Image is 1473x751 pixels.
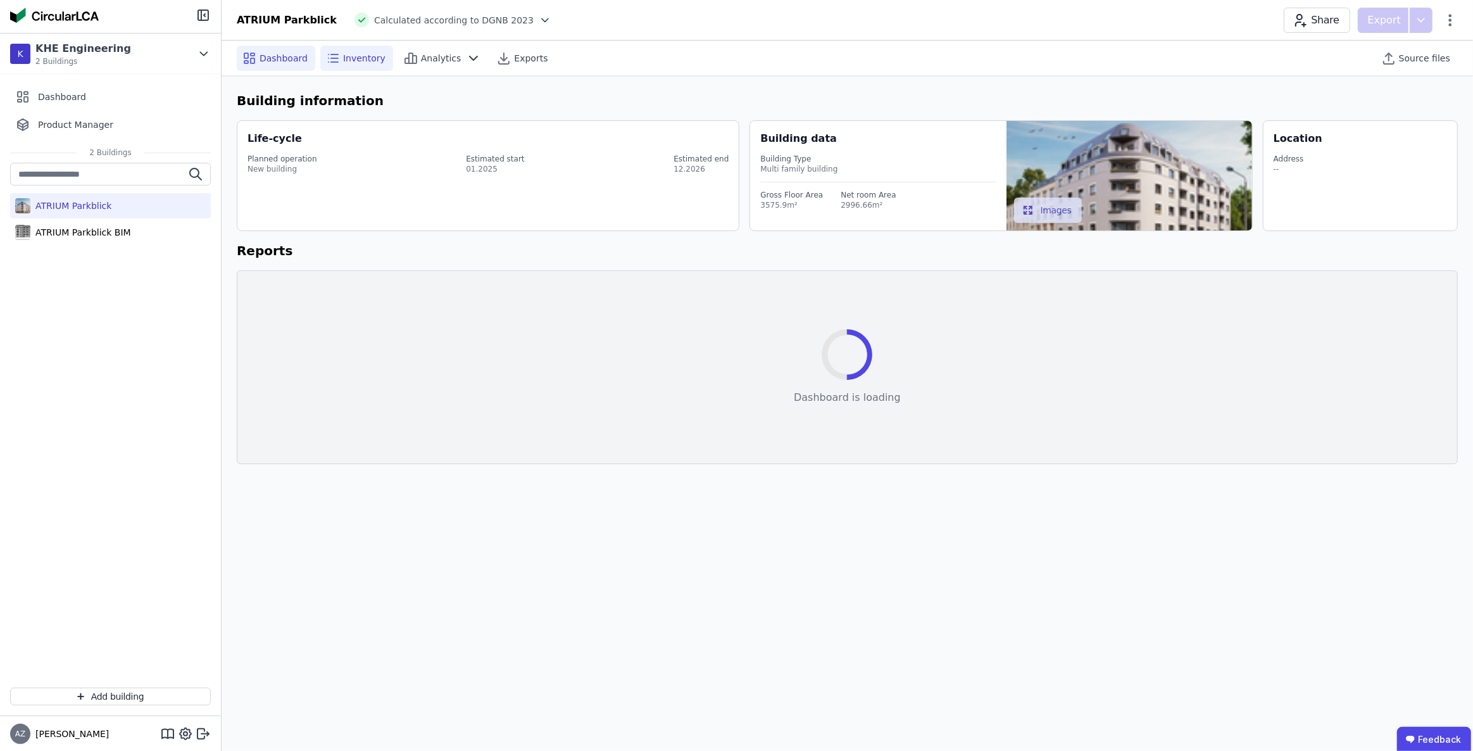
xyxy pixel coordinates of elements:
span: AZ [15,730,25,738]
div: -- [1274,164,1304,174]
div: Address [1274,154,1304,164]
div: ATRIUM Parkblick [237,13,337,28]
p: Export [1368,13,1403,28]
div: Building Type [760,154,996,164]
div: K [10,44,30,64]
div: Estimated start [466,154,524,164]
span: [PERSON_NAME] [30,728,109,740]
div: Multi family building [760,164,996,174]
div: 3575.9m² [760,200,823,210]
div: Gross Floor Area [760,190,823,200]
span: Analytics [421,52,461,65]
span: 2 Buildings [77,148,144,158]
div: ATRIUM Parkblick BIM [30,226,131,239]
div: 12.2026 [674,164,729,174]
span: Dashboard [38,91,86,103]
div: 01.2025 [466,164,524,174]
div: Life-cycle [248,131,302,146]
img: Concular [10,8,99,23]
img: ATRIUM Parkblick [15,196,30,216]
div: Net room Area [841,190,896,200]
span: Product Manager [38,118,113,131]
div: Location [1274,131,1322,146]
span: Source files [1399,52,1450,65]
h6: Reports [237,241,1458,260]
span: Inventory [343,52,385,65]
div: Building data [760,131,1006,146]
div: Dashboard is loading [794,390,901,405]
button: Add building [10,688,211,705]
div: Estimated end [674,154,729,164]
div: 2996.66m² [841,200,896,210]
div: New building [248,164,317,174]
h6: Building information [237,91,1458,110]
img: ATRIUM Parkblick BIM [15,222,30,243]
div: KHE Engineering [35,41,131,56]
span: 2 Buildings [35,56,131,66]
span: Calculated according to DGNB 2023 [374,14,534,27]
div: Planned operation [248,154,317,164]
button: Images [1014,198,1082,223]
span: Dashboard [260,52,308,65]
button: Share [1284,8,1350,33]
span: Exports [514,52,548,65]
div: ATRIUM Parkblick [30,199,111,212]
